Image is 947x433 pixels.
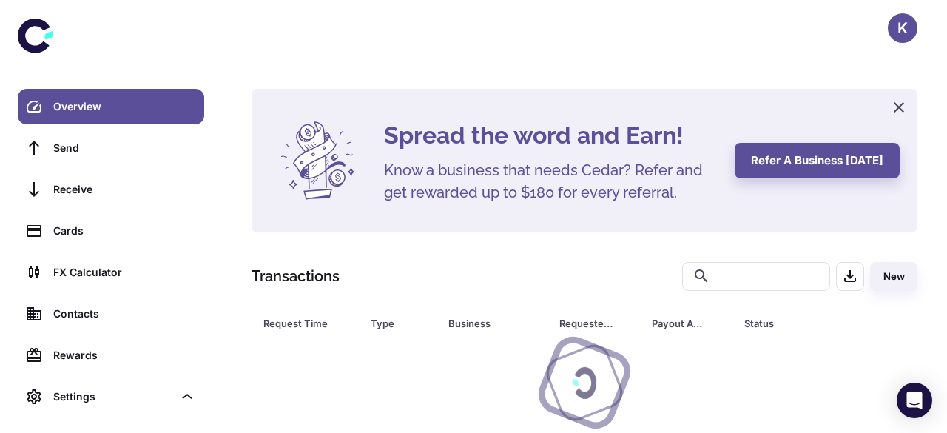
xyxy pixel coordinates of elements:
[18,379,204,414] div: Settings
[18,89,204,124] a: Overview
[53,264,195,281] div: FX Calculator
[263,313,353,334] span: Request Time
[263,313,334,334] div: Request Time
[18,172,204,207] a: Receive
[18,255,204,290] a: FX Calculator
[870,262,917,291] button: New
[384,118,717,153] h4: Spread the word and Earn!
[652,313,727,334] span: Payout Amount
[888,13,917,43] button: K
[53,389,173,405] div: Settings
[53,140,195,156] div: Send
[53,181,195,198] div: Receive
[371,313,411,334] div: Type
[744,313,837,334] div: Status
[559,313,634,334] span: Requested Amount
[53,306,195,322] div: Contacts
[18,338,204,373] a: Rewards
[384,159,717,204] h5: Know a business that needs Cedar? Refer and get rewarded up to $180 for every referral.
[744,313,856,334] span: Status
[897,383,932,418] div: Open Intercom Messenger
[652,313,707,334] div: Payout Amount
[371,313,431,334] span: Type
[18,213,204,249] a: Cards
[559,313,615,334] div: Requested Amount
[18,296,204,332] a: Contacts
[735,143,900,178] button: Refer a business [DATE]
[53,98,195,115] div: Overview
[53,347,195,363] div: Rewards
[18,130,204,166] a: Send
[53,223,195,239] div: Cards
[252,265,340,287] h1: Transactions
